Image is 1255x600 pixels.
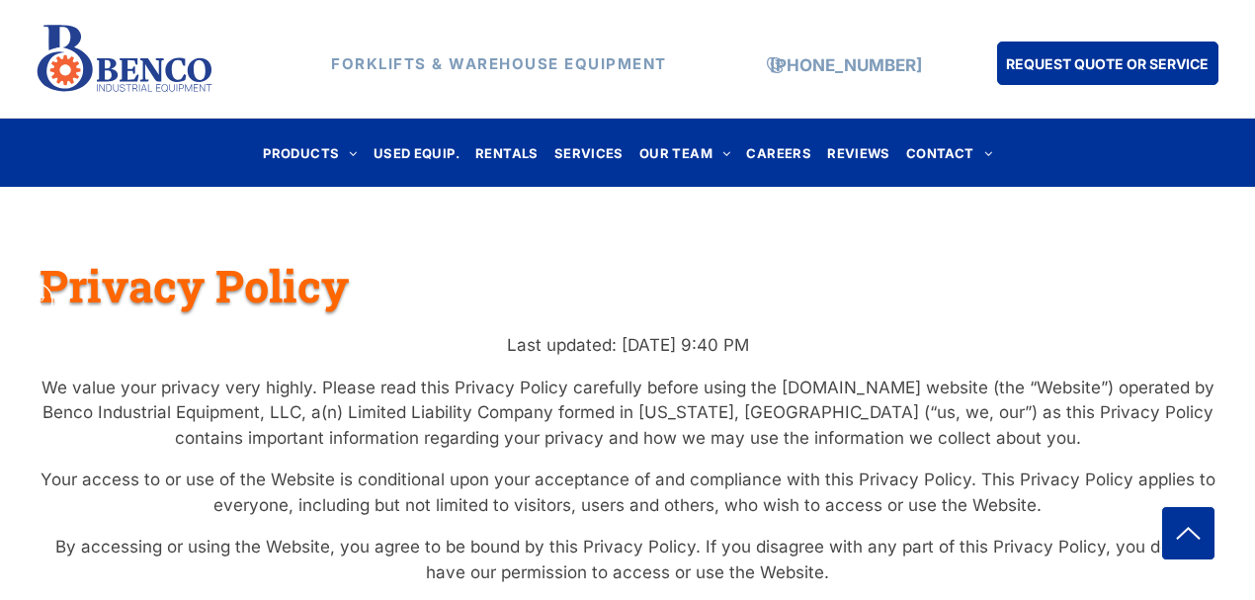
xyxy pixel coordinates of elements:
a: CONTACT [898,139,1000,166]
a: CAREERS [738,139,819,166]
span: REQUEST QUOTE OR SERVICE [1006,45,1209,82]
p: Last updated: [DATE] 9:40 PM [40,333,1215,359]
p: We value your privacy very highly. Please read this Privacy Policy carefully before using the [DO... [40,376,1215,452]
a: SERVICES [546,139,631,166]
a: [PHONE_NUMBER] [770,55,922,75]
a: REVIEWS [819,139,898,166]
p: Your access to or use of the Website is conditional upon your acceptance of and compliance with t... [40,468,1215,518]
a: PRODUCTS [255,139,366,166]
a: OUR TEAM [631,139,739,166]
a: REQUEST QUOTE OR SERVICE [997,42,1218,85]
a: RENTALS [467,139,546,166]
p: By accessing or using the Website, you agree to be bound by this Privacy Policy. If you disagree ... [40,535,1215,585]
a: USED EQUIP. [366,139,467,166]
span: Privacy Policy [40,256,349,314]
strong: FORKLIFTS & WAREHOUSE EQUIPMENT [331,54,667,73]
